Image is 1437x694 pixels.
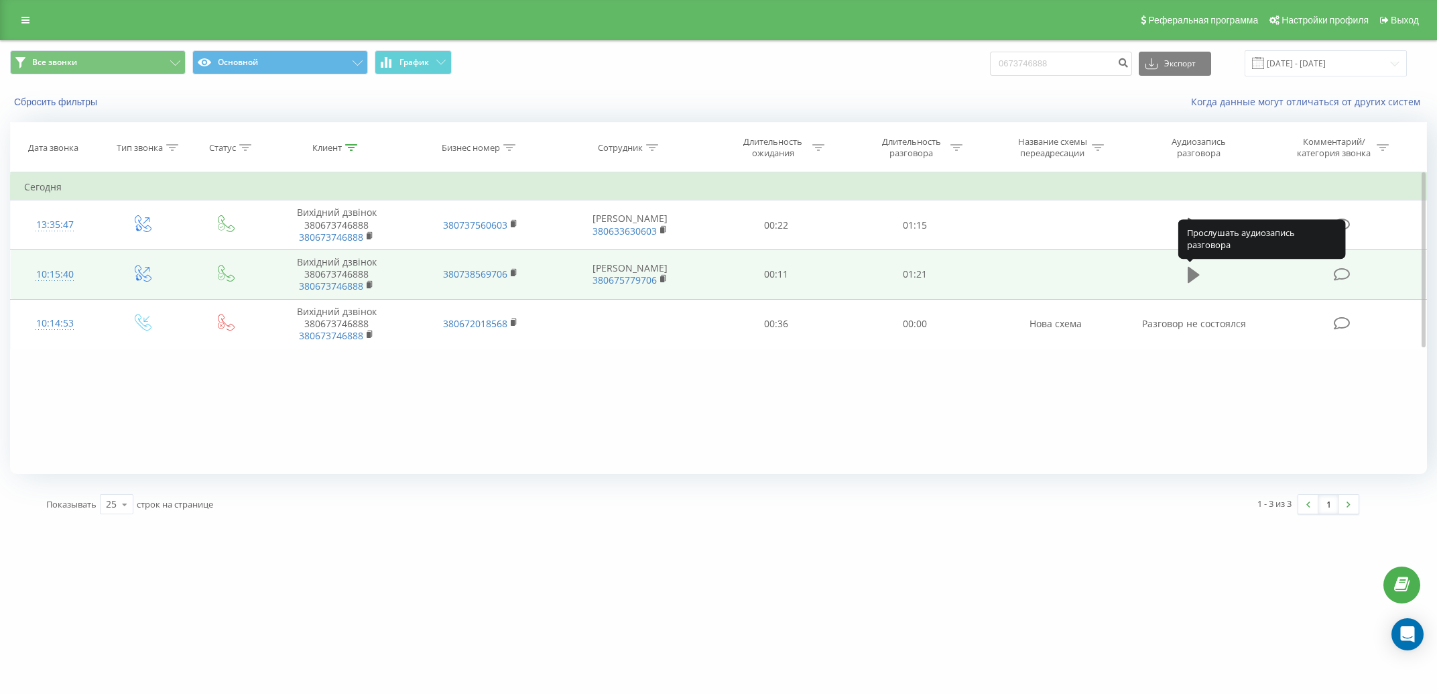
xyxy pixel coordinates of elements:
[1295,136,1373,159] div: Комментарий/категория звонка
[24,212,86,238] div: 13:35:47
[443,268,507,280] a: 380738569706
[707,299,845,349] td: 00:36
[598,142,643,154] div: Сотрудник
[192,50,368,74] button: Основной
[399,58,429,67] span: График
[875,136,947,159] div: Длительность разговора
[46,498,97,510] span: Показывать
[299,329,363,342] a: 380673746888
[1142,317,1246,330] span: Разговор не состоялся
[552,249,707,299] td: [PERSON_NAME]
[265,299,409,349] td: Вихідний дзвінок 380673746888
[137,498,213,510] span: строк на странице
[375,50,452,74] button: График
[1318,495,1338,514] a: 1
[1391,618,1424,650] div: Open Intercom Messenger
[1148,15,1258,25] span: Реферальная программа
[299,280,363,292] a: 380673746888
[117,142,163,154] div: Тип звонка
[1155,136,1242,159] div: Аудиозапись разговора
[443,317,507,330] a: 380672018568
[990,52,1132,76] input: Поиск по номеру
[10,50,186,74] button: Все звонки
[11,174,1427,200] td: Сегодня
[265,200,409,250] td: Вихідний дзвінок 380673746888
[1017,136,1088,159] div: Название схемы переадресации
[1178,219,1346,259] div: Прослушать аудиозапись разговора
[106,498,117,511] div: 25
[443,219,507,231] a: 380737560603
[24,262,86,288] div: 10:15:40
[442,142,500,154] div: Бизнес номер
[10,96,104,108] button: Сбросить фильтры
[707,200,845,250] td: 00:22
[846,299,984,349] td: 00:00
[984,299,1128,349] td: Нова схема
[1257,497,1292,510] div: 1 - 3 из 3
[1191,95,1427,108] a: Когда данные могут отличаться от других систем
[312,142,342,154] div: Клиент
[592,225,657,237] a: 380633630603
[846,200,984,250] td: 01:15
[265,249,409,299] td: Вихідний дзвінок 380673746888
[299,231,363,243] a: 380673746888
[1391,15,1419,25] span: Выход
[1282,15,1369,25] span: Настройки профиля
[737,136,809,159] div: Длительность ожидания
[592,274,657,286] a: 380675779706
[32,57,77,68] span: Все звонки
[846,249,984,299] td: 01:21
[28,142,78,154] div: Дата звонка
[24,310,86,337] div: 10:14:53
[707,249,845,299] td: 00:11
[209,142,236,154] div: Статус
[552,200,707,250] td: [PERSON_NAME]
[1139,52,1211,76] button: Экспорт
